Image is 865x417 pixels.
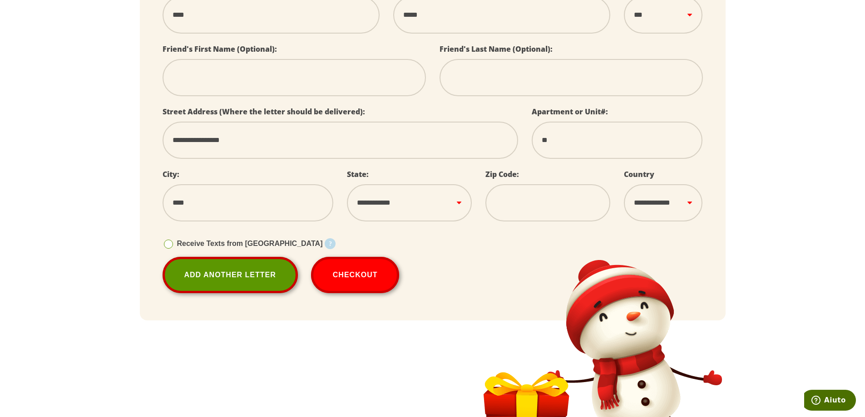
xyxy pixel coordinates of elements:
iframe: Apre un widget che permette di trovare ulteriori informazioni [804,390,856,412]
label: Country [624,169,654,179]
a: Add Another Letter [163,257,298,293]
label: Apartment or Unit#: [532,107,608,117]
label: Zip Code: [485,169,519,179]
label: State: [347,169,369,179]
label: Street Address (Where the letter should be delivered): [163,107,365,117]
label: City: [163,169,179,179]
label: Friend's First Name (Optional): [163,44,277,54]
button: Checkout [311,257,400,293]
span: Receive Texts from [GEOGRAPHIC_DATA] [177,240,323,247]
label: Friend's Last Name (Optional): [440,44,553,54]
